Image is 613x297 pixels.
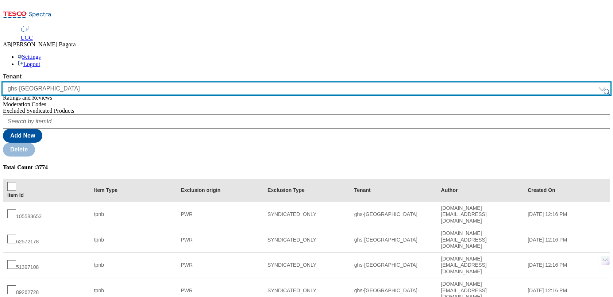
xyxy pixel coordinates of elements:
div: tpnb [94,262,172,269]
div: [DATE] 12:16 PM [528,262,606,269]
div: [DATE] 12:16 PM [528,237,606,243]
div: PWR [181,262,259,269]
div: Created On [528,187,606,194]
span: UGC [20,35,33,41]
a: UGC [20,26,33,41]
div: [DATE] 12:16 PM [528,288,606,294]
div: Tenant [354,187,432,194]
div: SYNDICATED_ONLY [267,211,346,218]
div: ghs-[GEOGRAPHIC_DATA] [354,211,432,218]
div: ghs-[GEOGRAPHIC_DATA] [354,262,432,269]
div: Exclusion Type [267,187,346,194]
span: Ratings and Reviews [3,94,52,101]
div: Exclusion origin [181,187,259,194]
h4: Total Count : 3774 [3,164,610,171]
div: 62572178 [7,235,85,245]
div: PWR [181,211,259,218]
span: Excluded Syndicated Products [3,108,74,114]
div: PWR [181,288,259,294]
div: 89262728 [7,285,85,296]
div: Item Id [7,192,85,199]
span: [PERSON_NAME] Bagora [11,41,76,47]
div: ghs-[GEOGRAPHIC_DATA] [354,288,432,294]
div: tpnb [94,288,172,294]
button: Delete [3,143,35,157]
a: Logout [18,61,40,67]
div: SYNDICATED_ONLY [267,288,346,294]
div: [DOMAIN_NAME][EMAIL_ADDRESS][DOMAIN_NAME] [441,230,519,250]
div: Author [441,187,519,194]
a: Settings [18,54,41,60]
div: [DATE] 12:16 PM [528,211,606,218]
div: PWR [181,237,259,243]
div: 51397108 [7,260,85,271]
span: Moderation Codes [3,101,46,107]
input: Search by itemId [3,114,610,129]
div: [DOMAIN_NAME][EMAIL_ADDRESS][DOMAIN_NAME] [441,256,519,275]
div: tpnb [94,237,172,243]
button: Add New [3,129,42,143]
div: SYNDICATED_ONLY [267,262,346,269]
div: SYNDICATED_ONLY [267,237,346,243]
div: Item Type [94,187,172,194]
span: AB [3,41,11,47]
div: ghs-[GEOGRAPHIC_DATA] [354,237,432,243]
div: [DOMAIN_NAME][EMAIL_ADDRESS][DOMAIN_NAME] [441,205,519,224]
label: Tenant [3,73,610,80]
div: tpnb [94,211,172,218]
div: 105583653 [7,209,85,220]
